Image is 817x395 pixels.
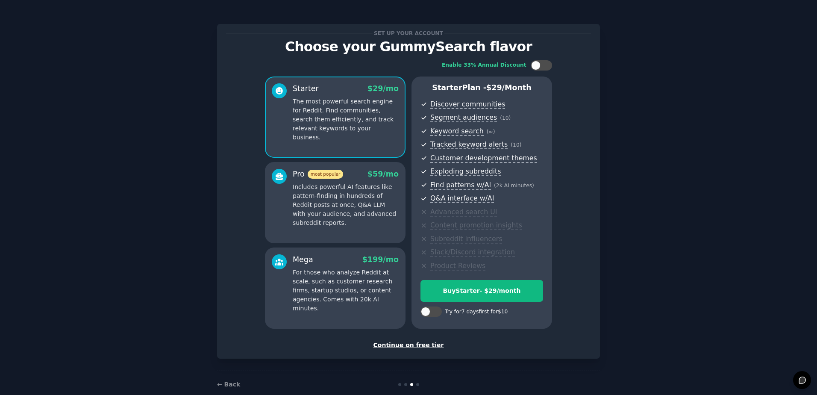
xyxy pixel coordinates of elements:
[430,113,497,122] span: Segment audiences
[430,208,497,217] span: Advanced search UI
[367,170,399,178] span: $ 59 /mo
[226,341,591,350] div: Continue on free tier
[511,142,521,148] span: ( 10 )
[293,183,399,227] p: Includes powerful AI features like pattern-finding in hundreds of Reddit posts at once, Q&A LLM w...
[430,100,505,109] span: Discover communities
[430,154,537,163] span: Customer development themes
[430,194,494,203] span: Q&A interface w/AI
[430,181,491,190] span: Find patterns w/AI
[486,83,532,92] span: $ 29 /month
[430,248,515,257] span: Slack/Discord integration
[293,97,399,142] p: The most powerful search engine for Reddit. Find communities, search them efficiently, and track ...
[367,84,399,93] span: $ 29 /mo
[487,129,495,135] span: ( ∞ )
[293,268,399,313] p: For those who analyze Reddit at scale, such as customer research firms, startup studios, or conte...
[293,169,343,180] div: Pro
[430,235,502,244] span: Subreddit influencers
[421,286,543,295] div: Buy Starter - $ 29 /month
[373,29,445,38] span: Set up your account
[308,170,344,179] span: most popular
[420,83,543,93] p: Starter Plan -
[420,280,543,302] button: BuyStarter- $29/month
[362,255,399,264] span: $ 199 /mo
[442,62,526,69] div: Enable 33% Annual Discount
[293,254,313,265] div: Mega
[500,115,511,121] span: ( 10 )
[293,83,319,94] div: Starter
[430,127,484,136] span: Keyword search
[494,183,534,189] span: ( 2k AI minutes )
[430,221,522,230] span: Content promotion insights
[445,308,508,316] div: Try for 7 days first for $10
[226,39,591,54] p: Choose your GummySearch flavor
[430,262,485,271] span: Product Reviews
[430,167,501,176] span: Exploding subreddits
[430,140,508,149] span: Tracked keyword alerts
[217,381,240,388] a: ← Back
